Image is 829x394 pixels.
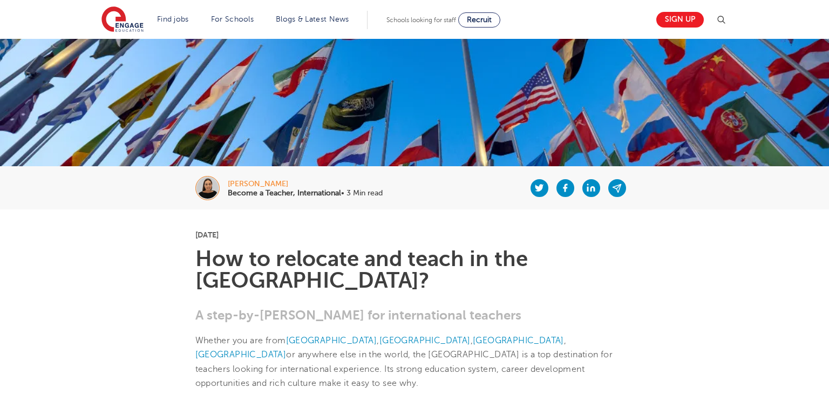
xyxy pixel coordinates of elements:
a: [GEOGRAPHIC_DATA] [473,336,564,345]
a: [GEOGRAPHIC_DATA] [195,350,287,359]
a: Blogs & Latest News [276,15,349,23]
p: • 3 Min read [228,189,383,197]
a: For Schools [211,15,254,23]
img: Engage Education [101,6,144,33]
div: [PERSON_NAME] [228,180,383,188]
span: Whether you are from [195,336,286,345]
span: , [564,336,566,345]
b: Become a Teacher, International [228,189,341,197]
span: , [471,336,473,345]
span: Recruit [467,16,492,24]
span: Schools looking for staff [386,16,456,24]
a: Sign up [656,12,704,28]
a: [GEOGRAPHIC_DATA] [379,336,471,345]
p: [DATE] [195,231,634,239]
h1: How to relocate and teach in the [GEOGRAPHIC_DATA]? [195,248,634,291]
b: A step-by-[PERSON_NAME] for international teachers [195,308,521,323]
a: Recruit [458,12,500,28]
a: Find jobs [157,15,189,23]
span: , [377,336,379,345]
span: or anywhere else in the world, the [GEOGRAPHIC_DATA] is a top destination for teachers looking fo... [195,350,613,388]
a: [GEOGRAPHIC_DATA] [286,336,377,345]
